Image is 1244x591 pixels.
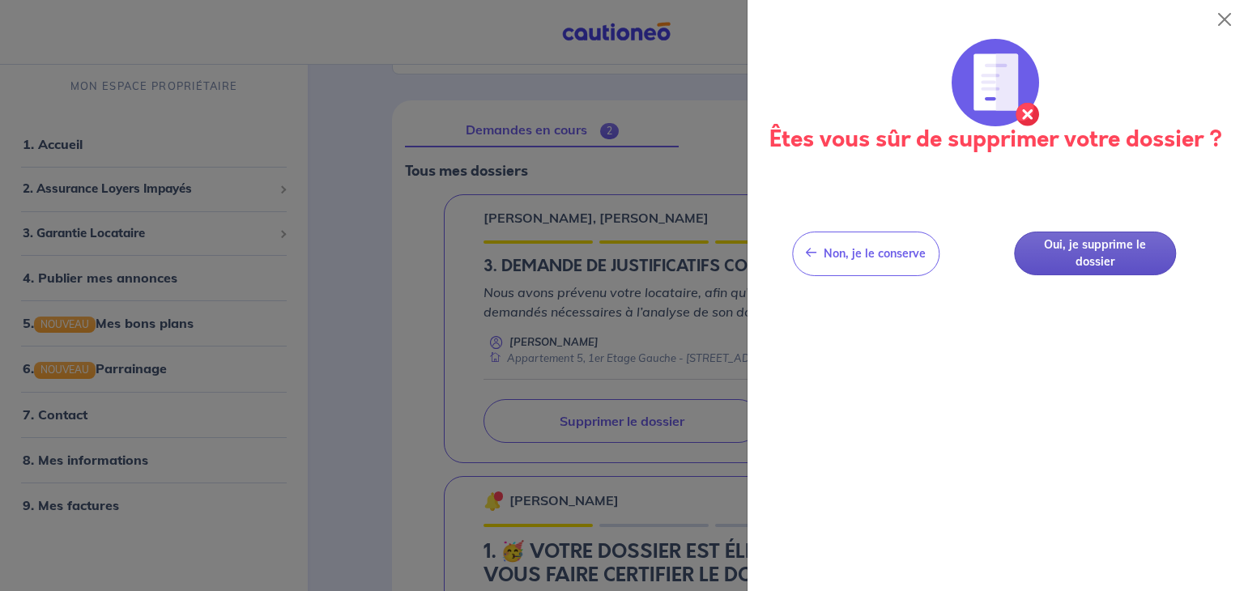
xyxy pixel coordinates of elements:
[792,232,939,276] button: Non, je le conserve
[824,246,926,261] span: Non, je le conserve
[767,126,1225,154] h3: Êtes vous sûr de supprimer votre dossier ?
[1014,232,1176,276] button: Oui, je supprime le dossier
[1212,6,1238,32] button: Close
[952,39,1039,126] img: illu_annulation_contrat.svg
